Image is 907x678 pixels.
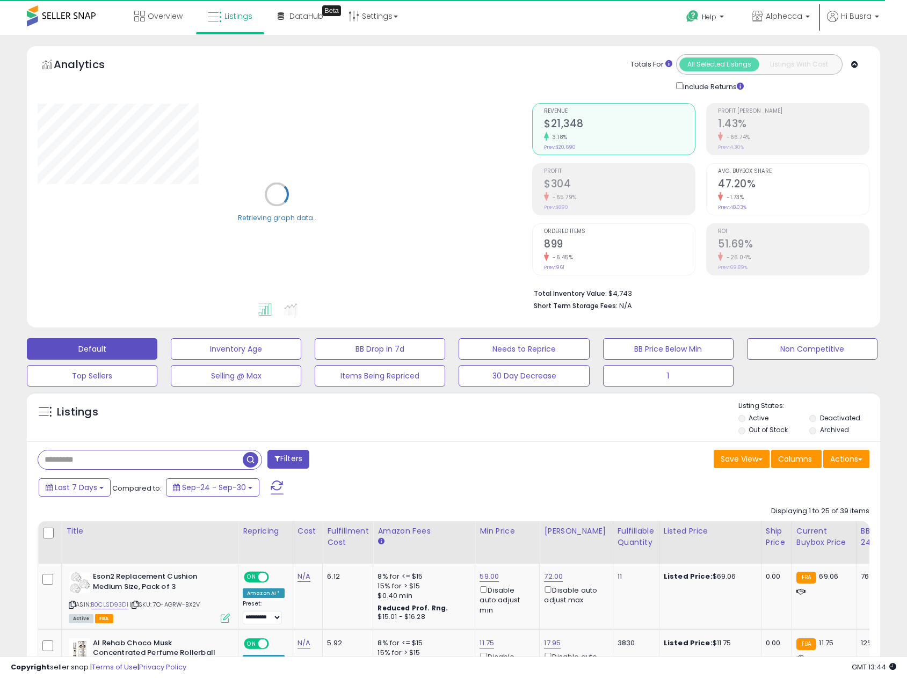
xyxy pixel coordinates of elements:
button: All Selected Listings [679,57,759,71]
span: 2025-10-8 13:44 GMT [852,662,896,672]
div: Displaying 1 to 25 of 39 items [771,506,869,516]
label: Out of Stock [749,425,788,434]
div: Title [66,526,234,537]
small: Prev: 48.03% [718,204,746,210]
button: Items Being Repriced [315,365,445,387]
a: Help [678,2,735,35]
small: Prev: $890 [544,204,568,210]
small: -66.74% [723,133,750,141]
span: Hi Busra [841,11,872,21]
button: Sep-24 - Sep-30 [166,478,259,497]
div: ASIN: [69,572,230,622]
div: 12% [861,638,896,648]
div: seller snap | | [11,662,186,673]
small: Prev: $20,690 [544,144,576,150]
div: Ship Price [766,526,787,548]
b: Listed Price: [664,638,713,648]
div: 0.00 [766,572,783,581]
i: Get Help [686,10,699,23]
span: Overview [148,11,183,21]
div: $0.40 min [378,591,467,601]
label: Deactivated [820,413,860,422]
h2: $21,348 [544,118,695,132]
span: All listings currently available for purchase on Amazon [69,614,93,623]
button: Save View [714,450,770,468]
a: 17.95 [544,638,561,648]
div: 0.00 [766,638,783,648]
b: Short Term Storage Fees: [534,301,618,310]
span: Ordered Items [544,229,695,235]
div: Current Buybox Price [796,526,852,548]
b: Al Rehab Choco Musk Concentrated Perfume Rollerball for Unisex, 6 ml [93,638,223,671]
div: $15.01 - $16.28 [378,613,467,622]
a: N/A [298,571,310,582]
span: OFF [267,573,285,582]
a: Hi Busra [827,11,879,35]
div: Cost [298,526,318,537]
span: Help [702,12,716,21]
small: 3.18% [549,133,568,141]
b: Total Inventory Value: [534,289,607,298]
b: Listed Price: [664,571,713,581]
span: Sep-24 - Sep-30 [182,482,246,493]
span: Alphecca [766,11,802,21]
span: Columns [778,454,812,464]
small: -26.04% [723,253,751,261]
a: Privacy Policy [139,662,186,672]
button: Non Competitive [747,338,877,360]
strong: Copyright [11,662,50,672]
div: Retrieving graph data.. [238,213,316,222]
small: -65.79% [549,193,577,201]
small: -1.73% [723,193,744,201]
div: Totals For [630,60,672,70]
h5: Analytics [54,57,126,75]
small: Amazon Fees. [378,537,384,546]
div: Preset: [243,600,285,624]
div: Listed Price [664,526,757,537]
div: [PERSON_NAME] [544,526,608,537]
h5: Listings [57,405,98,420]
span: 69.06 [819,571,838,581]
span: ON [245,573,258,582]
button: Listings With Cost [759,57,839,71]
label: Archived [820,425,849,434]
div: 5.92 [327,638,365,648]
button: Needs to Reprice [459,338,589,360]
button: Default [27,338,157,360]
span: Compared to: [112,483,162,493]
div: BB Share 24h. [861,526,900,548]
span: OFF [267,639,285,648]
button: BB Drop in 7d [315,338,445,360]
li: $4,743 [534,286,861,299]
div: Min Price [480,526,535,537]
div: Repricing [243,526,288,537]
a: B0CLSD93D1 [91,600,128,609]
h2: $304 [544,178,695,192]
span: Revenue [544,108,695,114]
div: $69.06 [664,572,753,581]
button: 30 Day Decrease [459,365,589,387]
button: Top Sellers [27,365,157,387]
b: Reduced Prof. Rng. [378,603,448,613]
div: Disable auto adjust max [544,651,604,672]
span: FBA [95,614,113,623]
div: 8% for <= $15 [378,638,467,648]
div: Amazon Fees [378,526,470,537]
small: -6.45% [549,253,573,261]
h2: 47.20% [718,178,869,192]
small: Prev: 4.30% [718,144,744,150]
small: FBA [796,572,816,584]
span: ROI [718,229,869,235]
div: Disable auto adjust min [480,584,531,615]
img: 41x7Gy0IgIL._SL40_.jpg [69,572,90,593]
div: 6.12 [327,572,365,581]
p: Listing States: [738,401,880,411]
small: Prev: 961 [544,264,564,271]
span: | SKU: 7O-AGRW-BX2V [130,600,200,609]
a: 11.75 [480,638,494,648]
div: 8% for <= $15 [378,572,467,581]
a: 59.00 [480,571,499,582]
label: Active [749,413,768,422]
span: N/A [619,301,632,311]
span: DataHub [289,11,323,21]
